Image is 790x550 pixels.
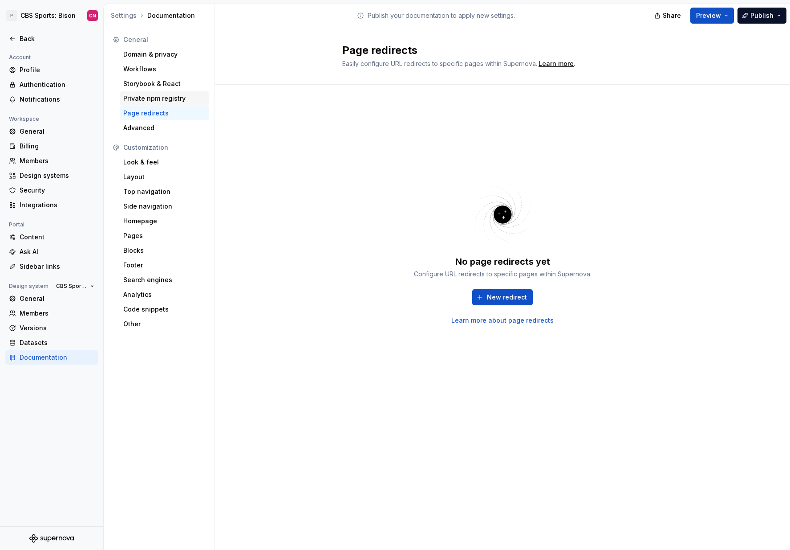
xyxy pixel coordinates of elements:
[123,290,206,299] div: Analytics
[5,281,52,291] div: Design system
[2,6,101,25] button: PCBS Sports: BisonCN
[5,92,98,107] a: Notifications
[737,8,786,24] button: Publish
[120,121,209,135] a: Advanced
[120,91,209,106] a: Private npm registry
[123,305,206,314] div: Code snippets
[20,338,94,347] div: Datasets
[111,11,211,20] div: Documentation
[123,35,206,44] div: General
[20,34,94,43] div: Back
[5,321,98,335] a: Versions
[5,306,98,320] a: Members
[123,261,206,270] div: Footer
[120,243,209,258] a: Blocks
[123,202,206,211] div: Side navigation
[5,168,98,183] a: Design systems
[5,78,98,92] a: Authentication
[20,233,94,242] div: Content
[120,273,209,287] a: Search engines
[5,291,98,306] a: General
[20,95,94,104] div: Notifications
[539,59,574,68] a: Learn more
[368,11,515,20] p: Publish your documentation to apply new settings.
[20,324,94,332] div: Versions
[663,11,681,20] span: Share
[20,262,94,271] div: Sidebar links
[451,316,554,325] a: Learn more about page redirects
[5,139,98,153] a: Billing
[120,47,209,62] a: Domain & privacy
[455,255,550,268] div: No page redirects yet
[472,289,533,305] button: New redirect
[20,142,94,151] div: Billing
[5,245,98,259] a: Ask AI
[120,287,209,302] a: Analytics
[5,230,98,244] a: Content
[120,185,209,199] a: Top navigation
[342,43,652,57] h2: Page redirects
[20,80,94,89] div: Authentication
[123,94,206,103] div: Private npm registry
[5,124,98,139] a: General
[487,293,527,302] span: New redirect
[414,270,591,279] div: Configure URL redirects to specific pages within Supernova.
[20,294,94,303] div: General
[120,229,209,243] a: Pages
[5,154,98,168] a: Members
[5,183,98,197] a: Security
[120,199,209,213] a: Side navigation
[123,158,206,167] div: Look & feel
[5,52,34,63] div: Account
[123,172,206,181] div: Layout
[123,79,206,88] div: Storybook & React
[123,320,206,328] div: Other
[690,8,734,24] button: Preview
[120,106,209,120] a: Page redirects
[120,258,209,272] a: Footer
[123,246,206,255] div: Blocks
[696,11,721,20] span: Preview
[6,10,17,21] div: P
[120,170,209,184] a: Layout
[5,336,98,350] a: Datasets
[20,353,94,362] div: Documentation
[120,317,209,331] a: Other
[5,32,98,46] a: Back
[20,11,76,20] div: CBS Sports: Bison
[123,50,206,59] div: Domain & privacy
[123,109,206,118] div: Page redirects
[123,65,206,74] div: Workflows
[5,350,98,365] a: Documentation
[123,123,206,132] div: Advanced
[20,201,94,209] div: Integrations
[111,11,137,20] button: Settings
[123,217,206,226] div: Homepage
[29,534,74,543] svg: Supernova Logo
[123,275,206,284] div: Search engines
[20,309,94,318] div: Members
[5,198,98,212] a: Integrations
[123,187,206,196] div: Top navigation
[342,60,537,67] span: Easily configure URL redirects to specific pages within Supernova.
[537,61,575,67] span: .
[20,127,94,136] div: General
[20,66,94,74] div: Profile
[123,231,206,240] div: Pages
[120,62,209,76] a: Workflows
[750,11,774,20] span: Publish
[20,247,94,256] div: Ask AI
[56,283,87,290] span: CBS Sports: Bison
[650,8,687,24] button: Share
[5,259,98,274] a: Sidebar links
[120,77,209,91] a: Storybook & React
[120,302,209,316] a: Code snippets
[5,114,43,124] div: Workspace
[5,63,98,77] a: Profile
[20,171,94,180] div: Design systems
[120,155,209,169] a: Look & feel
[5,219,28,230] div: Portal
